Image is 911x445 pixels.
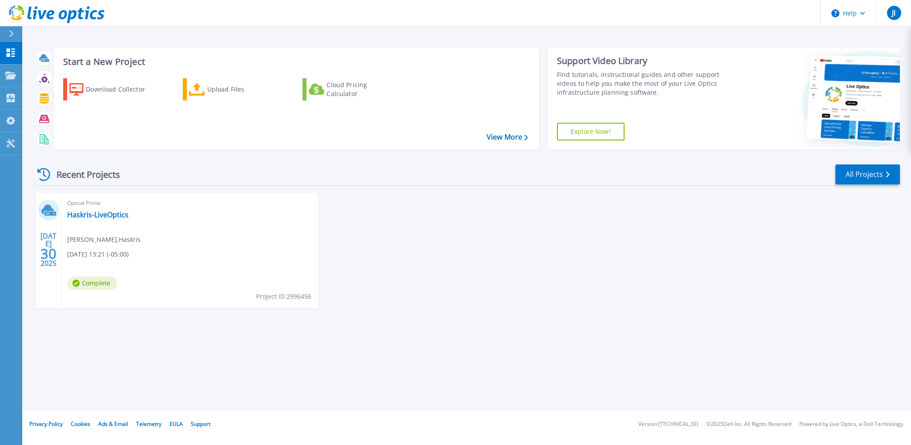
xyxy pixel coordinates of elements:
a: EULA [169,420,183,428]
a: Haskris-LiveOptics [67,210,129,219]
a: Upload Files [183,78,282,100]
a: Privacy Policy [29,420,63,428]
span: 30 [40,250,56,257]
li: Version: [TECHNICAL_ID] [638,421,698,427]
li: Powered by Live Optics, a Dell Technology [799,421,903,427]
span: Project ID: 2996456 [256,292,311,301]
span: Optical Prime [67,198,313,208]
span: [DATE] 13:21 (-05:00) [67,249,129,259]
span: Complete [67,277,117,290]
a: Cloud Pricing Calculator [302,78,402,100]
div: Find tutorials, instructional guides and other support videos to help you make the most of your L... [557,70,737,97]
div: [DATE] 2025 [40,233,57,266]
span: [PERSON_NAME] , Haskris [67,235,141,245]
a: View More [487,133,528,141]
a: Telemetry [136,420,161,428]
div: Cloud Pricing Calculator [327,80,398,98]
li: © 2025 Dell Inc. All Rights Reserved [706,421,791,427]
span: JI [892,9,895,16]
div: Download Collector [86,80,157,98]
a: Explore Now! [557,123,625,140]
div: Recent Projects [34,164,132,185]
a: All Projects [835,164,900,184]
h3: Start a New Project [63,57,528,67]
div: Support Video Library [557,55,737,67]
div: Upload Files [207,80,278,98]
a: Ads & Email [98,420,128,428]
a: Cookies [71,420,90,428]
a: Support [191,420,210,428]
a: Download Collector [63,78,162,100]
